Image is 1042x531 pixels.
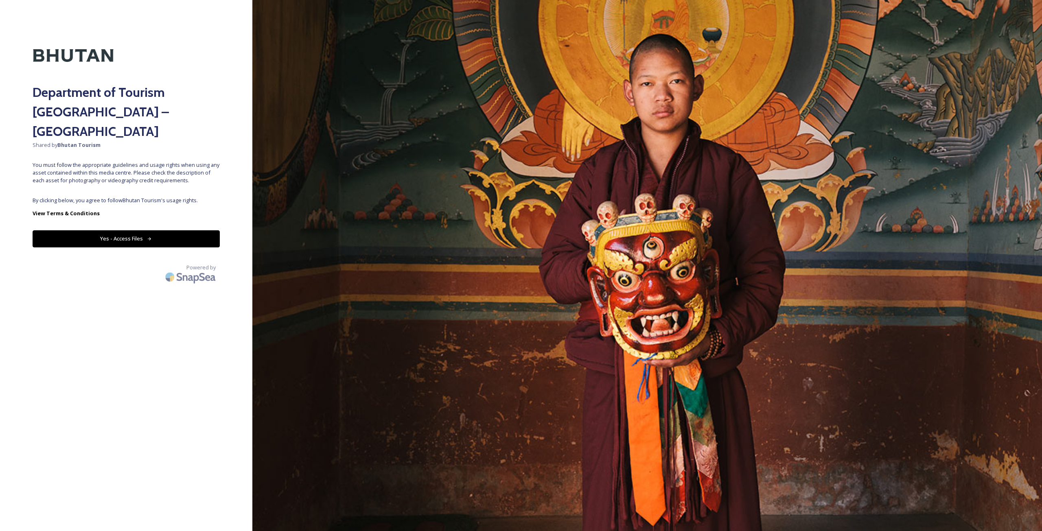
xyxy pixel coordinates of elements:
img: Kingdom-of-Bhutan-Logo.png [33,33,114,79]
strong: Bhutan Tourism [57,141,101,149]
strong: View Terms & Conditions [33,210,100,217]
button: Yes - Access Files [33,230,220,247]
span: Powered by [186,264,216,271]
img: SnapSea Logo [163,267,220,286]
a: View Terms & Conditions [33,208,220,218]
span: By clicking below, you agree to follow Bhutan Tourism 's usage rights. [33,197,220,204]
h2: Department of Tourism [GEOGRAPHIC_DATA] – [GEOGRAPHIC_DATA] [33,83,220,141]
span: You must follow the appropriate guidelines and usage rights when using any asset contained within... [33,161,220,185]
span: Shared by [33,141,220,149]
